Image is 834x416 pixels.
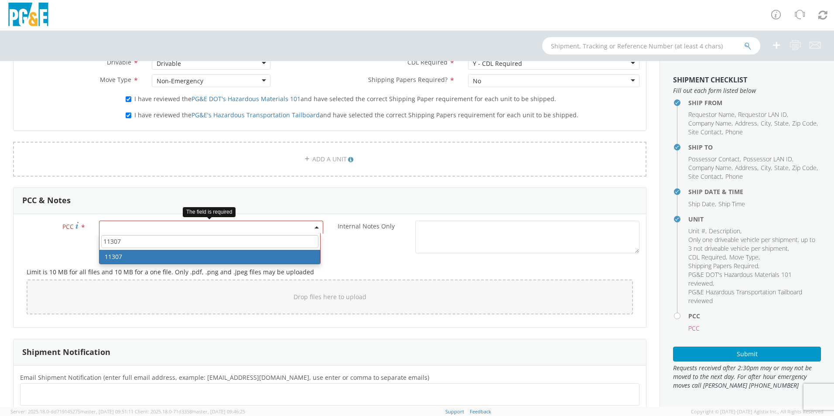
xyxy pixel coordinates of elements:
button: Submit [673,347,821,361]
a: Feedback [470,408,491,415]
li: , [688,270,819,288]
h3: PCC & Notes [22,196,71,205]
div: Non-Emergency [157,77,203,85]
img: pge-logo-06675f144f4cfa6a6814.png [7,3,50,28]
a: PG&E's Hazardous Transportation Tailboard [191,111,320,119]
span: Unit # [688,227,705,235]
span: master, [DATE] 09:51:11 [80,408,133,415]
span: Ship Date [688,200,715,208]
input: I have reviewed thePG&E DOT's Hazardous Materials 101and have selected the correct Shipping Paper... [126,96,131,102]
span: Internal Notes Only [338,222,395,230]
li: , [735,119,759,128]
span: CDL Required [407,58,448,66]
li: , [688,128,723,136]
span: Shipping Papers Required? [368,75,448,84]
span: Address [735,164,757,172]
li: , [688,155,741,164]
span: Fill out each form listed below [673,86,821,95]
span: Site Contact [688,172,722,181]
li: , [792,164,818,172]
li: , [761,164,772,172]
span: Drop files here to upload [294,293,366,301]
span: CDL Required [688,253,726,261]
span: PCC [688,324,700,332]
h4: Ship To [688,144,821,150]
span: Copyright © [DATE]-[DATE] Agistix Inc., All Rights Reserved [691,408,824,415]
li: , [743,155,793,164]
span: Zip Code [792,119,817,127]
span: Company Name [688,164,731,172]
a: ADD A UNIT [13,142,646,177]
span: Company Name [688,119,731,127]
li: , [774,119,790,128]
span: Email Shipment Notification (enter full email address, example: jdoe01@agistix.com, use enter or ... [20,373,429,382]
li: , [688,164,733,172]
div: Drivable [157,59,181,68]
input: Shipment, Tracking or Reference Number (at least 4 chars) [542,37,760,55]
li: , [729,253,760,262]
li: , [761,119,772,128]
li: , [735,164,759,172]
span: Requestor Name [688,110,735,119]
span: Ship Time [718,200,745,208]
span: City [761,119,771,127]
span: PG&E Hazardous Transportation Tailboard reviewed [688,288,802,305]
li: , [774,164,790,172]
span: Only one driveable vehicle per shipment, up to 3 not driveable vehicle per shipment [688,235,815,252]
li: , [688,172,723,181]
li: , [688,262,759,270]
span: Drivable [107,58,131,66]
span: PG&E DOT's Hazardous Materials 101 reviewed [688,270,792,287]
li: , [688,227,707,235]
span: Description [709,227,740,235]
a: PG&E DOT's Hazardous Materials 101 [191,95,301,103]
span: Move Type [729,253,759,261]
h4: Ship Date & Time [688,188,821,195]
li: , [688,235,819,253]
span: PCC [62,222,74,231]
h4: Ship From [688,99,821,106]
h5: Limit is 10 MB for all files and 10 MB for a one file. Only .pdf, .png and .jpeg files may be upl... [27,269,633,275]
span: Possessor LAN ID [743,155,792,163]
span: Possessor Contact [688,155,740,163]
span: State [774,119,789,127]
div: The field is required [183,207,236,217]
span: Phone [725,172,743,181]
h3: Shipment Notification [22,348,110,357]
span: Site Contact [688,128,722,136]
input: I have reviewed thePG&E's Hazardous Transportation Tailboardand have selected the correct Shippin... [126,113,131,118]
li: , [688,200,716,208]
strong: Shipment Checklist [673,75,747,85]
span: State [774,164,789,172]
li: , [738,110,788,119]
h4: Unit [688,216,821,222]
span: Requests received after 2:30pm may or may not be moved to the next day. For after hour emergency ... [673,364,821,390]
li: , [688,119,733,128]
span: Server: 2025.18.0-dd719145275 [10,408,133,415]
span: Zip Code [792,164,817,172]
span: Requestor LAN ID [738,110,787,119]
span: Move Type [100,75,131,84]
li: , [709,227,742,235]
span: Client: 2025.18.0-71d3358 [135,408,245,415]
span: City [761,164,771,172]
div: Y - CDL Required [473,59,522,68]
span: Phone [725,128,743,136]
li: 11307 [99,250,320,264]
h4: PCC [688,313,821,319]
span: Shipping Papers Required [688,262,758,270]
span: master, [DATE] 09:46:25 [192,408,245,415]
span: Address [735,119,757,127]
li: , [688,110,736,119]
span: I have reviewed the and have selected the correct Shipping Paper requirement for each unit to be ... [134,95,556,103]
li: , [792,119,818,128]
div: No [473,77,481,85]
li: , [688,253,727,262]
span: I have reviewed the and have selected the correct Shipping Papers requirement for each unit to be... [134,111,578,119]
a: Support [445,408,464,415]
